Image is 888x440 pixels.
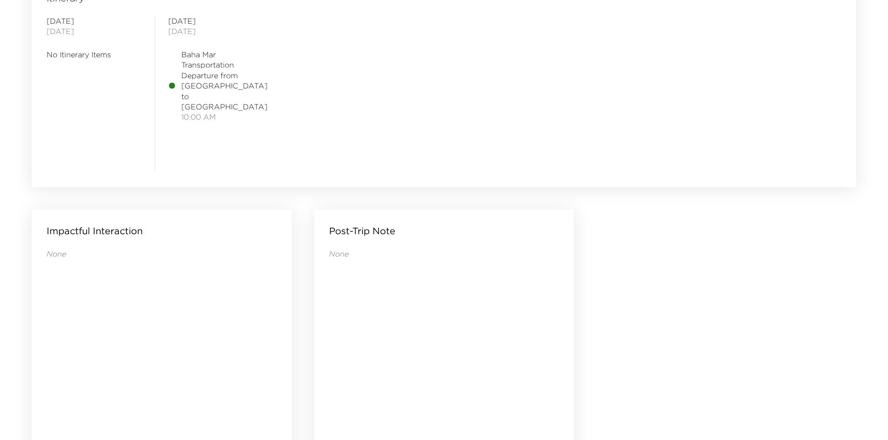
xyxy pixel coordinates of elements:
[168,26,263,36] span: [DATE]
[47,249,277,259] p: None
[329,249,559,259] p: None
[47,224,143,237] p: Impactful Interaction
[329,224,395,237] p: Post-Trip Note
[47,49,142,60] span: No Itinerary Items
[47,16,142,26] span: [DATE]
[181,112,268,122] span: 10:00 AM
[168,16,263,26] span: [DATE]
[47,26,142,36] span: [DATE]
[181,49,268,112] span: Baha Mar Transportation Departure from [GEOGRAPHIC_DATA] to [GEOGRAPHIC_DATA]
